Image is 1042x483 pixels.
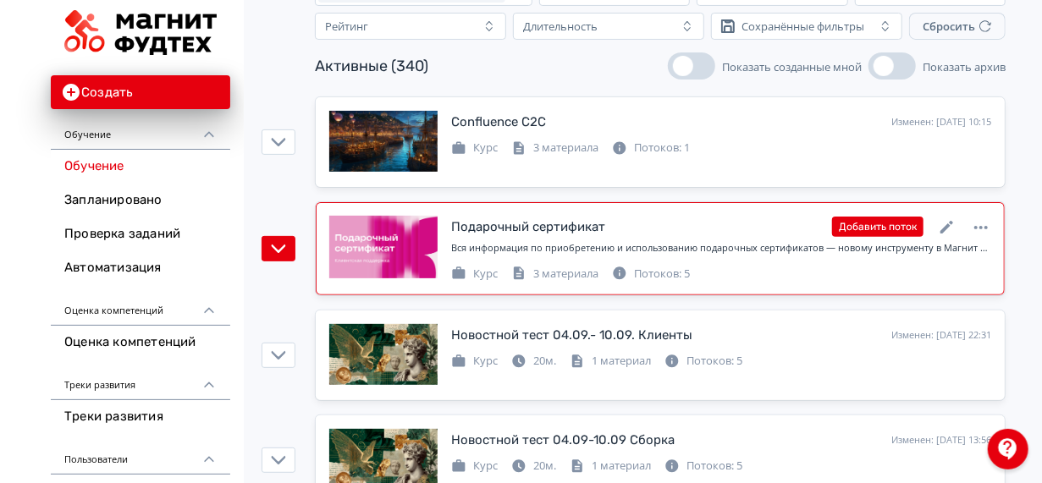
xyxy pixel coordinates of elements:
img: https://files.teachbase.ru/system/slaveaccount/52152/logo/medium-aa5ec3a18473e9a8d3a167ef8955dcbc... [64,10,217,55]
button: Длительность [513,13,704,40]
span: 20м. [533,458,556,473]
button: Сбросить [909,13,1006,40]
div: Потоков: 5 [664,458,742,475]
div: Новостной тест 04.09.- 10.09. Клиенты [451,326,692,345]
div: Новостной тест 04.09-10.09 Сборка [451,431,675,450]
div: Потоков: 5 [664,353,742,370]
div: Потоков: 5 [612,266,690,283]
div: Рейтинг [325,19,368,33]
div: 1 материал [570,353,651,370]
span: Показать архив [923,59,1006,74]
a: Запланировано [51,184,230,217]
div: Обучение [51,109,230,150]
span: Показать созданные мной [722,59,862,74]
div: Треки развития [51,360,230,400]
div: 3 материала [511,266,598,283]
a: Оценка компетенций [51,326,230,360]
div: Оценка компетенций [51,285,230,326]
div: Потоков: 1 [612,140,690,156]
div: Confluence C2C [451,113,546,132]
a: Треки развития [51,400,230,434]
div: Изменен: [DATE] 22:31 [891,328,991,343]
div: Курс [451,266,498,283]
button: Рейтинг [315,13,506,40]
div: Сохранённые фильтры [742,19,864,33]
a: Проверка заданий [51,217,230,251]
a: Автоматизация [51,251,230,285]
div: Активные (340) [315,55,428,78]
div: Курс [451,458,498,475]
div: Длительность [523,19,598,33]
div: Изменен: [DATE] 10:15 [891,115,991,129]
a: Обучение [51,150,230,184]
button: Добавить поток [832,217,923,237]
div: Курс [451,353,498,370]
div: Пользователи [51,434,230,475]
div: Курс [451,140,498,156]
div: 3 материала [511,140,598,156]
div: Изменен: [DATE] 13:56 [891,433,991,447]
button: Сохранённые фильтры [711,13,902,40]
div: Подарочный сертификат [451,217,605,237]
div: 1 материал [570,458,651,475]
div: Вся информация по приобретению и использованию подарочных сертификатов — новому инструменту в Маг... [451,241,991,255]
span: 20м. [533,353,556,368]
button: Создать [51,75,230,109]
